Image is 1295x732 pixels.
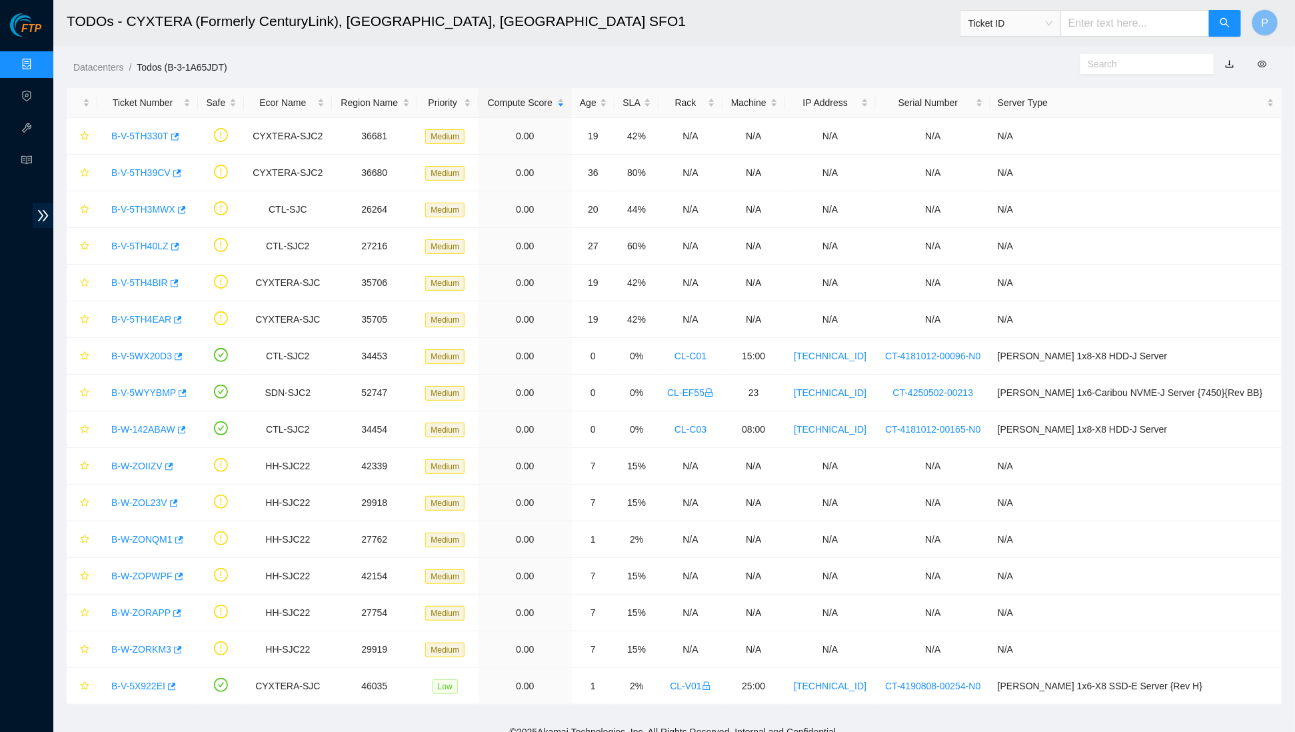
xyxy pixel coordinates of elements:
[111,534,173,545] a: B-W-ZONQM1
[615,265,658,301] td: 42%
[425,239,465,254] span: Medium
[876,301,990,338] td: N/A
[876,448,990,485] td: N/A
[615,301,658,338] td: 42%
[74,125,90,147] button: star
[968,13,1052,33] span: Ticket ID
[332,631,417,668] td: 29919
[876,558,990,595] td: N/A
[1220,17,1230,30] span: search
[74,345,90,367] button: star
[214,458,228,472] span: exclamation-circle
[244,521,332,558] td: HH-SJC22
[479,265,572,301] td: 0.00
[425,129,465,144] span: Medium
[794,351,866,361] a: [TECHNICAL_ID]
[479,411,572,448] td: 0.00
[722,411,785,448] td: 08:00
[876,595,990,631] td: N/A
[990,118,1282,155] td: N/A
[214,348,228,362] span: check-circle
[572,265,615,301] td: 19
[244,558,332,595] td: HH-SJC22
[990,155,1282,191] td: N/A
[658,558,722,595] td: N/A
[332,375,417,411] td: 52747
[572,448,615,485] td: 7
[615,338,658,375] td: 0%
[885,681,980,691] a: CT-4190808-00254-N0
[785,558,876,595] td: N/A
[572,521,615,558] td: 1
[615,191,658,228] td: 44%
[332,485,417,521] td: 29918
[332,558,417,595] td: 42154
[1258,59,1267,69] span: eye
[722,631,785,668] td: N/A
[615,558,658,595] td: 15%
[74,675,90,697] button: star
[572,338,615,375] td: 0
[658,485,722,521] td: N/A
[80,241,89,252] span: star
[80,131,89,142] span: star
[80,608,89,619] span: star
[990,631,1282,668] td: N/A
[572,191,615,228] td: 20
[785,118,876,155] td: N/A
[674,351,706,361] a: CL-C01
[111,461,163,471] a: B-W-ZOIIZV
[572,118,615,155] td: 19
[214,165,228,179] span: exclamation-circle
[244,595,332,631] td: HH-SJC22
[80,315,89,325] span: star
[74,602,90,623] button: star
[658,228,722,265] td: N/A
[214,238,228,252] span: exclamation-circle
[615,485,658,521] td: 15%
[572,155,615,191] td: 36
[876,118,990,155] td: N/A
[80,571,89,582] span: star
[785,228,876,265] td: N/A
[244,485,332,521] td: HH-SJC22
[876,265,990,301] td: N/A
[990,595,1282,631] td: N/A
[785,155,876,191] td: N/A
[74,492,90,513] button: star
[129,62,131,73] span: /
[479,191,572,228] td: 0.00
[479,668,572,705] td: 0.00
[244,118,332,155] td: CYXTERA-SJC2
[80,645,89,655] span: star
[214,678,228,692] span: check-circle
[21,23,41,35] span: FTP
[572,485,615,521] td: 7
[1225,59,1234,69] a: download
[214,531,228,545] span: exclamation-circle
[572,301,615,338] td: 19
[74,565,90,587] button: star
[332,191,417,228] td: 26264
[722,338,785,375] td: 15:00
[80,681,89,692] span: star
[572,411,615,448] td: 0
[885,351,980,361] a: CT-4181012-00096-N0
[214,568,228,582] span: exclamation-circle
[722,595,785,631] td: N/A
[572,228,615,265] td: 27
[111,644,171,655] a: B-W-ZORKM3
[332,228,417,265] td: 27216
[111,131,169,141] a: B-V-5TH330T
[785,631,876,668] td: N/A
[425,276,465,291] span: Medium
[794,681,866,691] a: [TECHNICAL_ID]
[244,265,332,301] td: CYXTERA-SJC
[1215,53,1244,75] button: download
[244,448,332,485] td: HH-SJC22
[214,605,228,619] span: exclamation-circle
[80,168,89,179] span: star
[74,419,90,440] button: star
[137,62,227,73] a: Todos (B-3-1A65JDT)
[80,498,89,509] span: star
